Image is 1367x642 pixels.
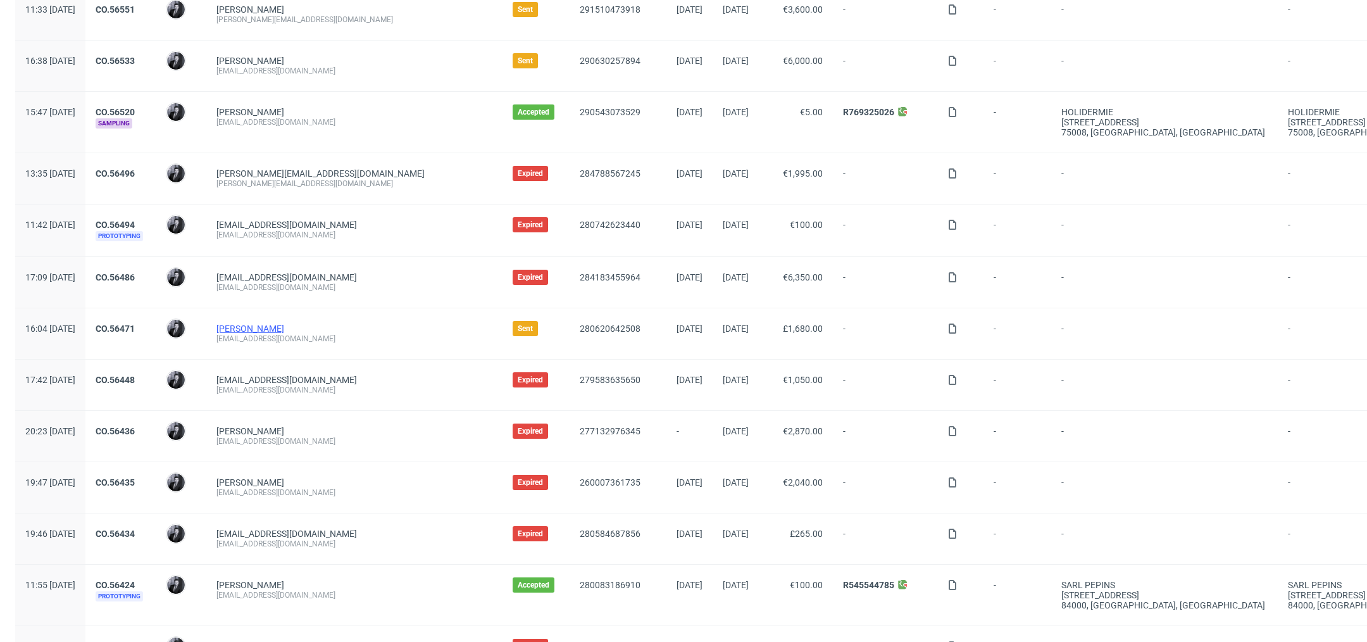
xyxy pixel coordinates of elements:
[994,56,1041,76] span: -
[723,477,749,488] span: [DATE]
[25,580,75,590] span: 11:55 [DATE]
[167,371,185,389] img: Philippe Dubuy
[216,220,357,230] span: [EMAIL_ADDRESS][DOMAIN_NAME]
[723,220,749,230] span: [DATE]
[580,426,640,436] a: 277132976345
[1061,580,1268,590] div: SARL PEPINS
[518,4,533,15] span: Sent
[1061,477,1268,498] span: -
[723,168,749,179] span: [DATE]
[790,220,823,230] span: €100.00
[580,56,640,66] a: 290630257894
[1061,590,1268,600] div: [STREET_ADDRESS]
[96,324,135,334] a: CO.56471
[96,107,135,117] a: CO.56520
[216,56,284,66] a: [PERSON_NAME]
[96,426,135,436] a: CO.56436
[1061,324,1268,344] span: -
[994,529,1041,549] span: -
[677,168,702,179] span: [DATE]
[216,436,492,446] div: [EMAIL_ADDRESS][DOMAIN_NAME]
[216,117,492,127] div: [EMAIL_ADDRESS][DOMAIN_NAME]
[96,591,143,601] span: Prototyping
[1061,272,1268,293] span: -
[96,477,135,488] a: CO.56435
[723,4,749,15] span: [DATE]
[843,220,927,241] span: -
[518,580,549,590] span: Accepted
[1061,56,1268,76] span: -
[1061,220,1268,241] span: -
[580,272,640,282] a: 284183455964
[723,375,749,385] span: [DATE]
[167,1,185,18] img: Philippe Dubuy
[216,529,357,539] span: [EMAIL_ADDRESS][DOMAIN_NAME]
[216,426,284,436] a: [PERSON_NAME]
[677,477,702,488] span: [DATE]
[518,107,549,117] span: Accepted
[790,580,823,590] span: €100.00
[843,375,927,395] span: -
[677,56,702,66] span: [DATE]
[518,56,533,66] span: Sent
[167,52,185,70] img: Philippe Dubuy
[216,107,284,117] a: [PERSON_NAME]
[25,272,75,282] span: 17:09 [DATE]
[580,324,640,334] a: 280620642508
[25,168,75,179] span: 13:35 [DATE]
[783,4,823,15] span: €3,600.00
[216,385,492,395] div: [EMAIL_ADDRESS][DOMAIN_NAME]
[1061,529,1268,549] span: -
[25,529,75,539] span: 19:46 [DATE]
[783,272,823,282] span: €6,350.00
[1061,168,1268,189] span: -
[677,4,702,15] span: [DATE]
[518,168,543,179] span: Expired
[1061,600,1268,610] div: 84000, [GEOGRAPHIC_DATA] , [GEOGRAPHIC_DATA]
[167,216,185,234] img: Philippe Dubuy
[216,580,284,590] a: [PERSON_NAME]
[518,529,543,539] span: Expired
[843,56,927,76] span: -
[96,272,135,282] a: CO.56486
[994,426,1041,446] span: -
[723,56,749,66] span: [DATE]
[843,580,894,590] a: R545544785
[216,488,492,498] div: [EMAIL_ADDRESS][DOMAIN_NAME]
[167,422,185,440] img: Philippe Dubuy
[843,4,927,25] span: -
[677,324,702,334] span: [DATE]
[580,529,640,539] a: 280584687856
[25,4,75,15] span: 11:33 [DATE]
[1061,127,1268,137] div: 75008, [GEOGRAPHIC_DATA] , [GEOGRAPHIC_DATA]
[216,477,284,488] a: [PERSON_NAME]
[783,426,823,436] span: €2,870.00
[518,426,543,436] span: Expired
[677,107,702,117] span: [DATE]
[580,580,640,590] a: 280083186910
[96,580,135,590] a: CO.56424
[677,426,702,446] span: -
[783,168,823,179] span: €1,995.00
[783,477,823,488] span: €2,040.00
[723,426,749,436] span: [DATE]
[216,375,357,385] span: [EMAIL_ADDRESS][DOMAIN_NAME]
[994,477,1041,498] span: -
[723,324,749,334] span: [DATE]
[96,56,135,66] a: CO.56533
[216,168,425,179] span: [PERSON_NAME][EMAIL_ADDRESS][DOMAIN_NAME]
[518,220,543,230] span: Expired
[677,529,702,539] span: [DATE]
[843,529,927,549] span: -
[580,168,640,179] a: 284788567245
[518,375,543,385] span: Expired
[677,220,702,230] span: [DATE]
[216,230,492,240] div: [EMAIL_ADDRESS][DOMAIN_NAME]
[790,529,823,539] span: £265.00
[96,118,132,129] span: Sampling
[25,477,75,488] span: 19:47 [DATE]
[580,477,640,488] a: 260007361735
[96,375,135,385] a: CO.56448
[25,56,75,66] span: 16:38 [DATE]
[167,320,185,337] img: Philippe Dubuy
